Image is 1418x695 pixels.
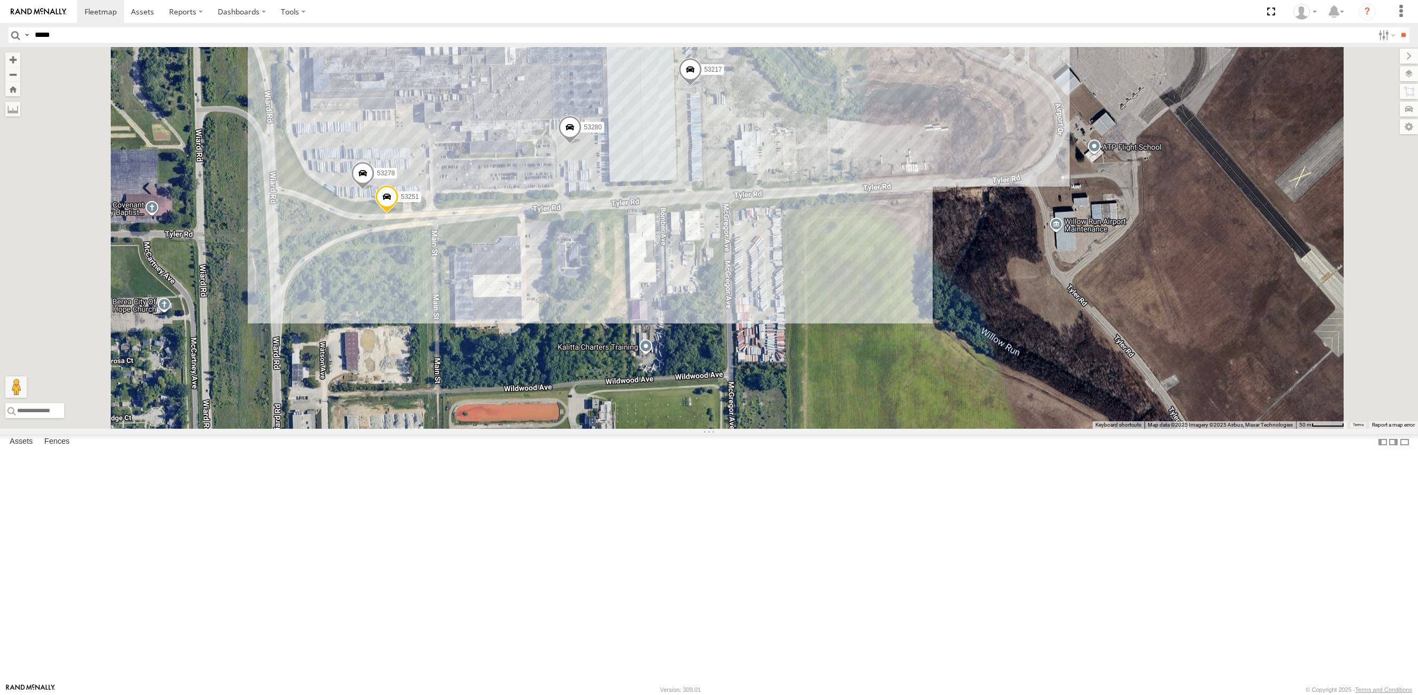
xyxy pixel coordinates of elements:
[1374,27,1397,43] label: Search Filter Options
[5,67,20,82] button: Zoom out
[1377,434,1388,450] label: Dock Summary Table to the Left
[5,82,20,96] button: Zoom Home
[584,123,601,131] span: 53280
[1095,421,1141,429] button: Keyboard shortcuts
[11,8,66,16] img: rand-logo.svg
[1399,434,1410,450] label: Hide Summary Table
[1296,421,1347,429] button: Map Scale: 50 m per 57 pixels
[5,52,20,67] button: Zoom in
[1306,686,1412,693] div: © Copyright 2025 -
[401,193,418,200] span: 53251
[39,435,75,450] label: Fences
[704,66,722,73] span: 53217
[377,169,394,177] span: 53278
[1299,422,1312,428] span: 50 m
[22,27,31,43] label: Search Query
[4,435,38,450] label: Assets
[1359,3,1376,20] i: ?
[1400,119,1418,134] label: Map Settings
[1355,686,1412,693] a: Terms and Conditions
[1353,423,1364,427] a: Terms (opens in new tab)
[660,686,701,693] div: Version: 309.01
[1148,422,1293,428] span: Map data ©2025 Imagery ©2025 Airbus, Maxar Technologies
[6,684,55,695] a: Visit our Website
[5,102,20,117] label: Measure
[5,376,27,398] button: Drag Pegman onto the map to open Street View
[1372,422,1415,428] a: Report a map error
[1290,4,1321,20] div: Miky Transport
[1388,434,1399,450] label: Dock Summary Table to the Right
